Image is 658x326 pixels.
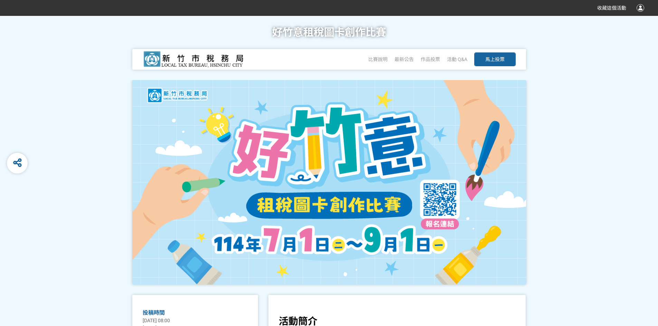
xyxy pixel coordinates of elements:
h1: 好竹意租稅圖卡創作比賽 [272,16,386,49]
span: 馬上投票 [485,57,505,62]
a: 活動 Q&A [447,57,467,62]
span: [DATE] 08:00 [143,318,170,323]
button: 馬上投票 [474,52,516,66]
a: 比賽說明 [368,57,388,62]
img: 好竹意租稅圖卡創作比賽 [143,51,246,68]
a: 最新公告 [394,57,414,62]
span: 收藏這個活動 [597,5,626,11]
span: 投稿時間 [143,309,165,316]
span: 作品投票 [421,57,440,62]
